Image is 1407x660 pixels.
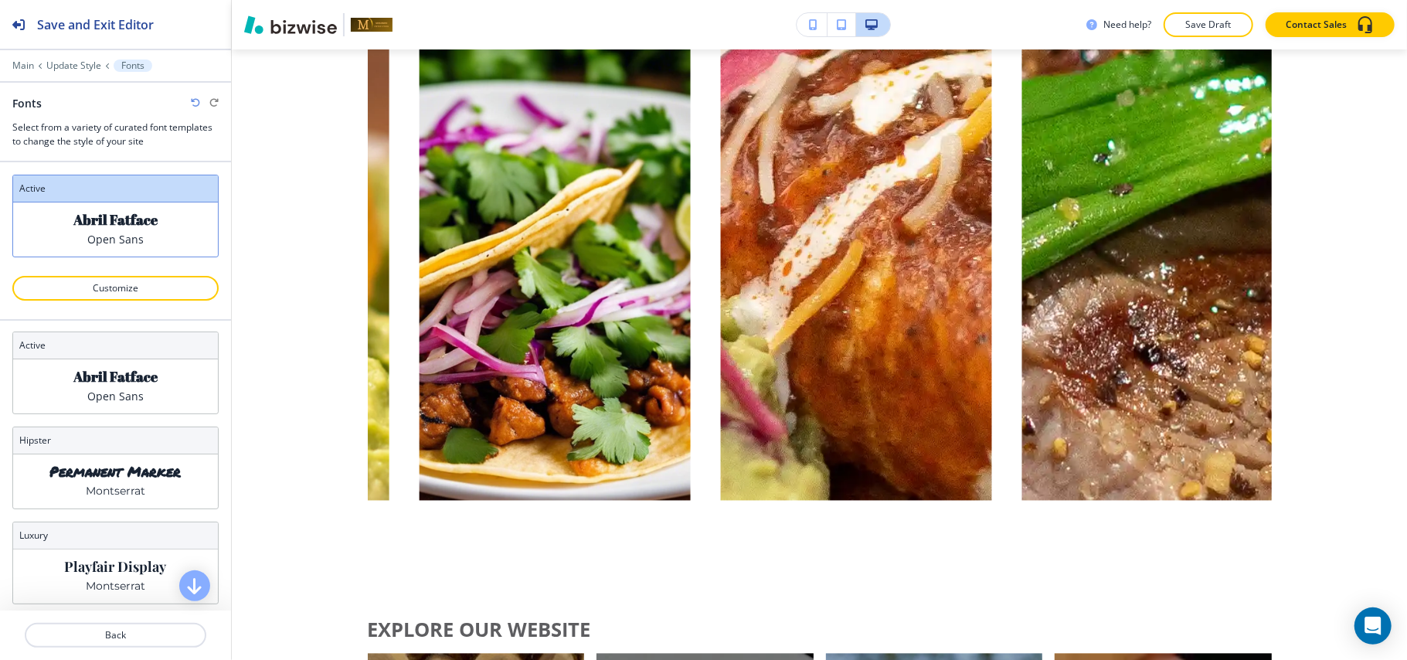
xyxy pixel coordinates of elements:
img: Bizwise Logo [244,15,337,34]
p: Fonts [121,60,144,71]
p: Save Draft [1184,18,1233,32]
button: Customize [12,276,219,301]
img: <p>Signature Dishes</p> [420,37,691,501]
li: Go to slide 7 [857,522,875,541]
button: Update Style [46,60,101,71]
li: Go to slide 5 [820,522,838,541]
div: hipsterPermanent MarkerMontserrat [12,427,219,509]
p: Contact Sales [1286,18,1347,32]
h3: active [19,182,212,196]
h3: luxury [19,529,212,543]
p: Permanent Marker [50,464,182,480]
li: Go to slide 8 [875,522,894,541]
img: <p>Signature Dishes</p> [1022,37,1293,501]
img: Your Logo [351,18,393,31]
p: Abril Fatface [73,212,158,228]
button: Save Draft [1164,12,1253,37]
li: Go to slide 6 [838,522,857,541]
button: Main [12,60,34,71]
h2: Fonts [12,95,42,111]
p: Playfair Display [65,559,167,575]
img: <p>Signature Dishes</p> [721,37,992,501]
button: Fonts [114,60,152,72]
p: Open Sans [87,388,144,404]
h3: Need help? [1103,18,1151,32]
li: Go to slide 3 [783,522,801,541]
div: luxuryPlayfair DisplayMontserrat [12,522,219,604]
button: Contact Sales [1266,12,1395,37]
li: Go to slide 4 [801,522,820,541]
p: Open Sans [87,231,144,247]
h3: Select from a variety of curated font templates to change the style of your site [12,121,219,148]
button: Back [25,623,206,648]
h3: active [19,339,212,352]
img: <p>Signature Dishes</p> [118,37,389,501]
div: Open Intercom Messenger [1354,607,1392,645]
div: activeAbril FatfaceOpen Sans [12,332,219,414]
li: Go to slide 2 [764,522,783,541]
h3: hipster [19,434,212,447]
p: Back [26,628,205,642]
span: EXPLORE OUR WEBSITE [368,617,591,643]
p: Abril Fatface [73,369,158,385]
h2: Save and Exit Editor [37,15,154,34]
li: Go to slide 1 [746,522,764,541]
p: Customize [32,281,199,295]
p: Montserrat [86,483,145,499]
p: Montserrat [86,578,145,594]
